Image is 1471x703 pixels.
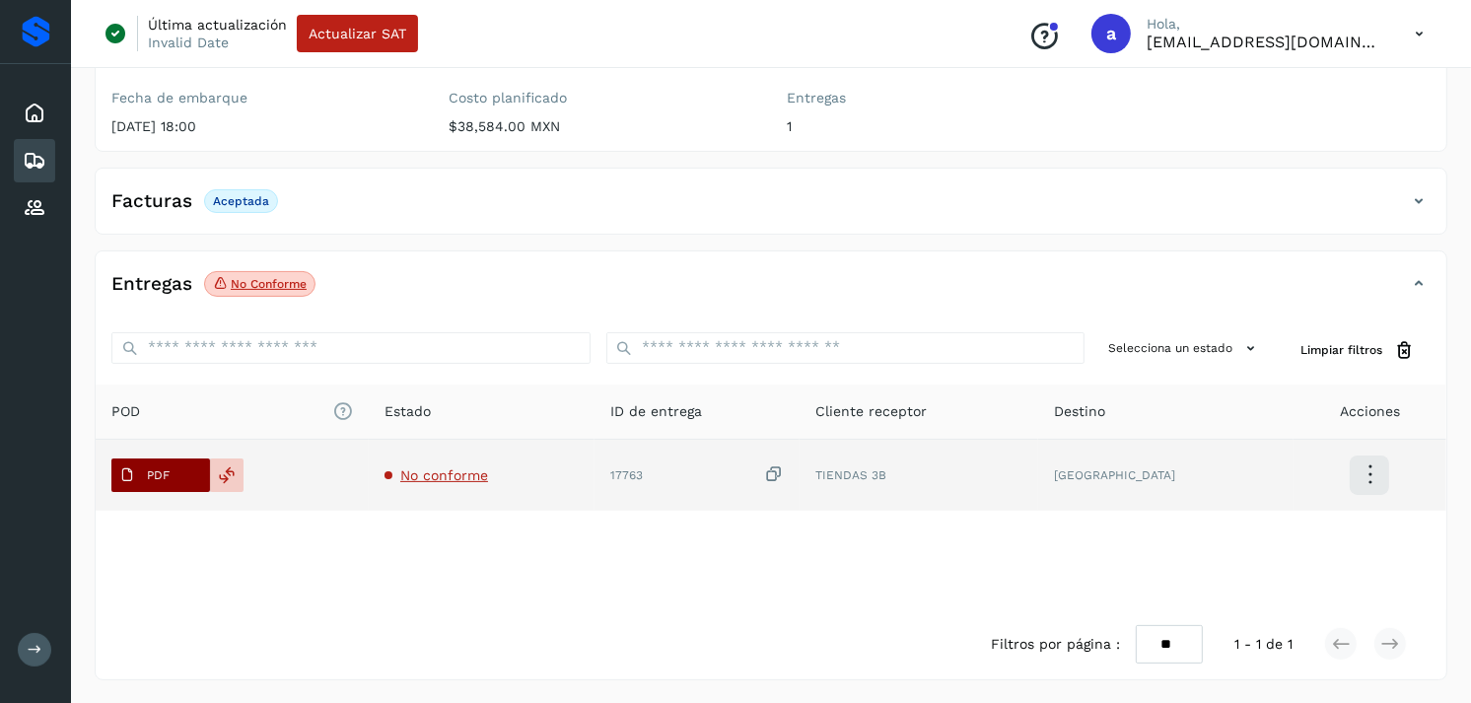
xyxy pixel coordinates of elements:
p: 1 [787,118,1093,135]
span: Filtros por página : [991,634,1120,655]
div: 17763 [610,464,785,485]
td: TIENDAS 3B [800,440,1038,511]
span: POD [111,401,353,422]
label: Entregas [787,90,1093,106]
h4: Facturas [111,190,192,213]
p: $38,584.00 MXN [450,118,756,135]
p: No conforme [231,277,307,291]
span: No conforme [400,467,488,483]
td: [GEOGRAPHIC_DATA] [1038,440,1294,511]
span: Limpiar filtros [1300,341,1382,359]
h4: Entregas [111,273,192,296]
button: Limpiar filtros [1285,332,1431,369]
span: Destino [1054,401,1105,422]
span: Estado [385,401,431,422]
label: Fecha de embarque [111,90,418,106]
button: Actualizar SAT [297,15,418,52]
div: Reemplazar POD [210,458,244,492]
p: alejperez@niagarawater.com [1147,33,1383,51]
div: Inicio [14,92,55,135]
div: EntregasNo conforme [96,267,1446,316]
span: Acciones [1340,401,1400,422]
span: Actualizar SAT [309,27,406,40]
div: Proveedores [14,186,55,230]
p: Última actualización [148,16,287,34]
button: PDF [111,458,210,492]
p: Hola, [1147,16,1383,33]
span: ID de entrega [610,401,702,422]
div: FacturasAceptada [96,184,1446,234]
label: Costo planificado [450,90,756,106]
span: 1 - 1 de 1 [1234,634,1293,655]
span: Cliente receptor [815,401,927,422]
div: Embarques [14,139,55,182]
p: PDF [147,468,170,482]
p: [DATE] 18:00 [111,118,418,135]
button: Selecciona un estado [1100,332,1269,365]
p: Aceptada [213,194,269,208]
p: Invalid Date [148,34,229,51]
